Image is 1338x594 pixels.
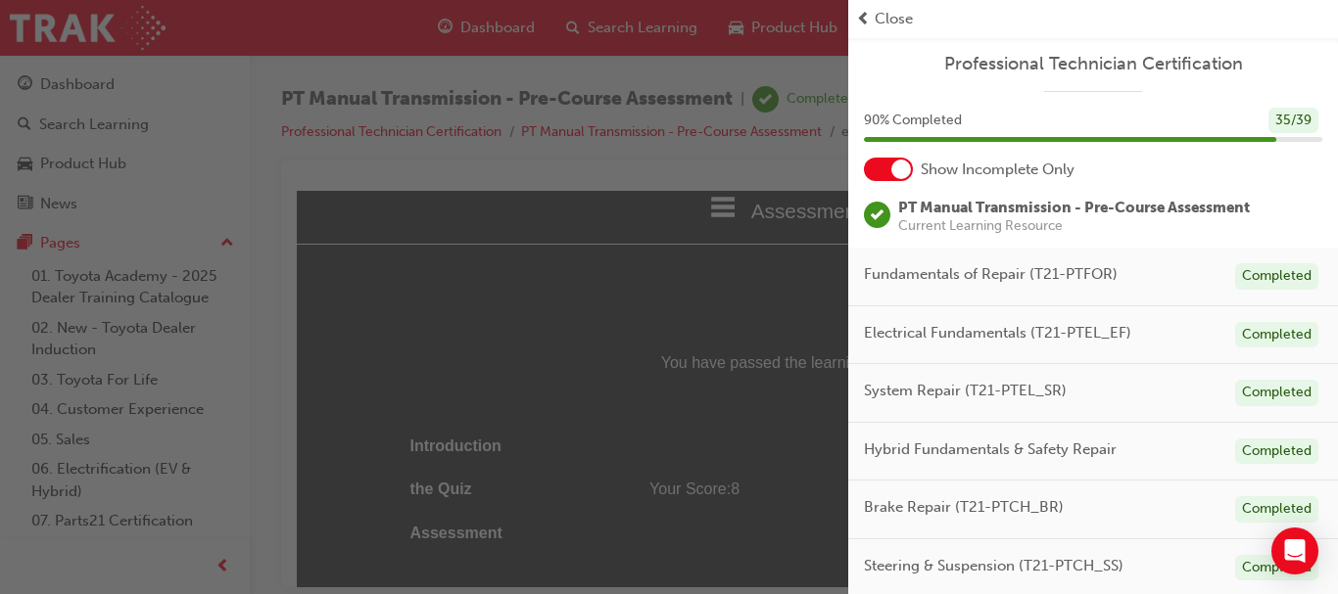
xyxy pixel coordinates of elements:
[106,159,889,187] span: You have passed the learning Module.
[864,263,1118,286] span: Fundamentals of Repair (T21-PTFOR)
[864,380,1067,402] span: System Repair (T21-PTEL_SR)
[1268,108,1318,134] div: 35 / 39
[106,277,315,321] td: the Quiz
[856,8,1330,30] button: prev-iconClose
[864,322,1131,344] span: Electrical Fundamentals (T21-PTEL_EF)
[864,438,1117,461] span: Hybrid Fundamentals & Safety Repair
[875,8,913,30] span: Close
[557,290,634,306] span: Required: 8
[353,290,443,306] span: Your Score: 8
[1235,380,1318,406] div: Completed
[737,242,882,270] div: Complete
[864,110,962,132] span: 90 % Completed
[864,555,1123,577] span: Steering & Suspension (T21-PTCH_SS)
[921,159,1075,181] span: Show Incomplete Only
[864,202,890,228] span: learningRecordVerb_COMPLETE-icon
[898,199,1250,216] span: PT Manual Transmission - Pre-Course Assessment
[737,329,882,357] div: Complete
[1271,527,1318,574] div: Open Intercom Messenger
[737,285,882,313] div: Passed
[864,53,1322,75] a: Professional Technician Certification
[1235,555,1318,581] div: Completed
[454,9,565,31] span: Assessment
[1235,496,1318,523] div: Completed
[106,321,315,365] td: Assessment
[1235,263,1318,290] div: Completed
[1235,438,1318,465] div: Completed
[864,496,1064,519] span: Brake Repair (T21-PTCH_BR)
[106,234,315,278] td: Introduction
[898,219,1250,233] span: Current Learning Resource
[1235,322,1318,348] div: Completed
[856,8,871,30] span: prev-icon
